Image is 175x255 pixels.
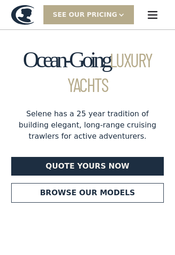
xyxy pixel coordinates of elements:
a: home [11,5,38,25]
div: Selene has a 25 year tradition of building elegant, long-range cruising trawlers for active adven... [11,108,164,142]
h1: Ocean-Going [13,48,162,97]
div: SEE Our Pricing [53,10,117,20]
a: Quote yours now [11,157,164,176]
div: menu [141,4,164,26]
a: Browse our models [11,183,164,203]
span: Luxury Yachts [67,49,152,96]
div: SEE Our Pricing [43,5,134,24]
